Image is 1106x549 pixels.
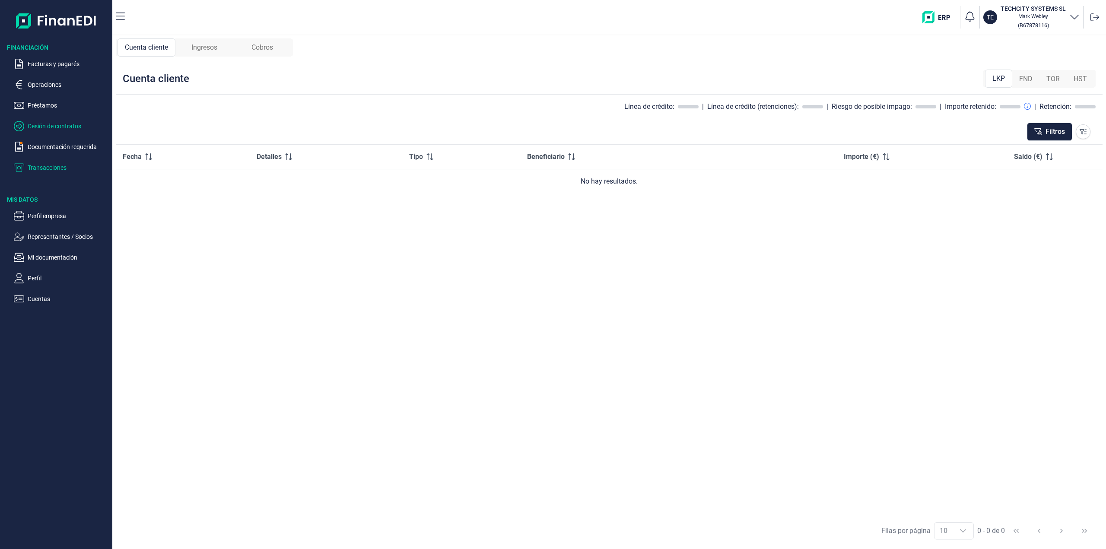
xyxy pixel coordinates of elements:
div: Cuenta cliente [123,72,189,86]
button: Facturas y pagarés [14,59,109,69]
span: Ingresos [191,42,217,53]
p: Representantes / Socios [28,232,109,242]
div: Cobros [233,38,291,57]
button: Perfil empresa [14,211,109,221]
button: Filtros [1027,123,1072,141]
button: Previous Page [1029,520,1049,541]
span: Tipo [409,152,423,162]
span: Fecha [123,152,142,162]
div: | [1034,102,1036,112]
span: TOR [1046,74,1060,84]
p: Préstamos [28,100,109,111]
div: Ingresos [175,38,233,57]
span: Importe (€) [844,152,879,162]
p: Cesión de contratos [28,121,109,131]
button: Perfil [14,273,109,283]
button: Cuentas [14,294,109,304]
div: FND [1012,70,1039,88]
span: Cobros [251,42,273,53]
span: Detalles [257,152,282,162]
p: Mi documentación [28,252,109,263]
div: | [826,102,828,112]
button: Operaciones [14,79,109,90]
img: erp [922,11,957,23]
div: Línea de crédito: [624,102,674,111]
p: Operaciones [28,79,109,90]
div: HST [1067,70,1094,88]
div: Retención: [1039,102,1071,111]
button: Mi documentación [14,252,109,263]
div: | [940,102,941,112]
p: Transacciones [28,162,109,173]
p: Cuentas [28,294,109,304]
span: HST [1074,74,1087,84]
div: LKP [985,70,1012,88]
img: Logo de aplicación [16,7,97,35]
div: No hay resultados. [123,176,1096,187]
div: TOR [1039,70,1067,88]
div: Riesgo de posible impago: [832,102,912,111]
div: | [702,102,704,112]
small: Copiar cif [1018,22,1049,29]
span: FND [1019,74,1033,84]
button: Transacciones [14,162,109,173]
span: Saldo (€) [1014,152,1042,162]
h3: TECHCITY SYSTEMS SL [1001,4,1066,13]
button: Préstamos [14,100,109,111]
button: Documentación requerida [14,142,109,152]
div: Filas por página [881,526,931,536]
button: TETECHCITY SYSTEMS SLMark Webley(B67878116) [983,4,1080,30]
button: Representantes / Socios [14,232,109,242]
span: Beneficiario [527,152,565,162]
button: Cesión de contratos [14,121,109,131]
button: Last Page [1074,520,1095,541]
span: Cuenta cliente [125,42,168,53]
div: Cuenta cliente [118,38,175,57]
p: TE [987,13,994,22]
p: Perfil [28,273,109,283]
button: Next Page [1051,520,1072,541]
span: LKP [992,73,1005,84]
p: Mark Webley [1001,13,1066,20]
button: First Page [1006,520,1027,541]
div: Importe retenido: [945,102,996,111]
p: Perfil empresa [28,211,109,221]
div: Choose [953,523,973,539]
p: Facturas y pagarés [28,59,109,69]
p: Documentación requerida [28,142,109,152]
span: 0 - 0 de 0 [977,527,1005,534]
div: Línea de crédito (retenciones): [707,102,799,111]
